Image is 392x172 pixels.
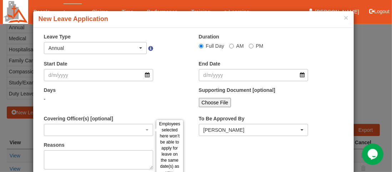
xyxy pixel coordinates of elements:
[199,60,221,67] label: End Date
[44,115,113,122] label: Covering Officer(s) [optional]
[236,43,244,49] span: AM
[39,15,108,22] b: New Leave Application
[44,95,154,103] div: -
[199,124,308,136] button: Alvin Chan
[49,45,138,52] div: Annual
[199,69,308,81] input: d/m/yyyy
[44,69,154,81] input: d/m/yyyy
[362,144,385,165] iframe: chat widget
[44,42,147,54] button: Annual
[206,43,224,49] span: Full Day
[199,98,231,107] input: Choose File
[199,87,276,94] label: Supporting Document [optional]
[199,33,220,40] label: Duration
[344,14,348,21] button: ×
[44,87,56,94] label: Days
[203,126,300,134] div: [PERSON_NAME]
[44,33,71,40] label: Leave Type
[256,43,263,49] span: PM
[199,115,245,122] label: To Be Approved By
[44,60,67,67] label: Start Date
[44,141,65,148] label: Reasons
